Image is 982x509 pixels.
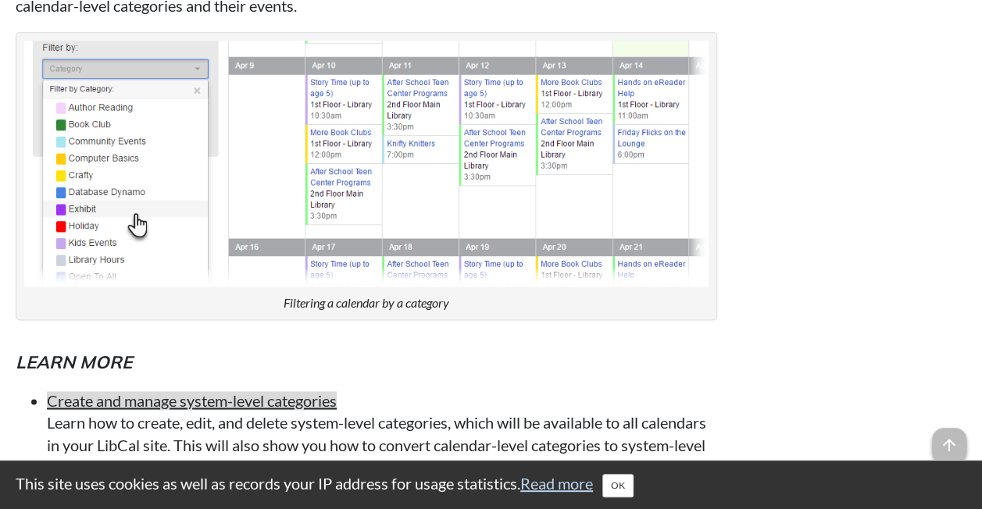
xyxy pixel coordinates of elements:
[932,428,966,462] span: arrow_upward
[284,294,449,311] figcaption: Filtering a calendar by a category
[47,391,337,410] a: Create and manage system-level categories
[932,429,966,448] a: arrow_upward
[16,350,717,375] h5: Learn more
[602,474,634,497] button: Close
[24,41,709,287] img: Example of using categories to filter the public calendar
[520,474,593,493] a: Read more
[47,390,717,477] li: Learn how to create, edit, and delete system-level categories, which will be available to all cal...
